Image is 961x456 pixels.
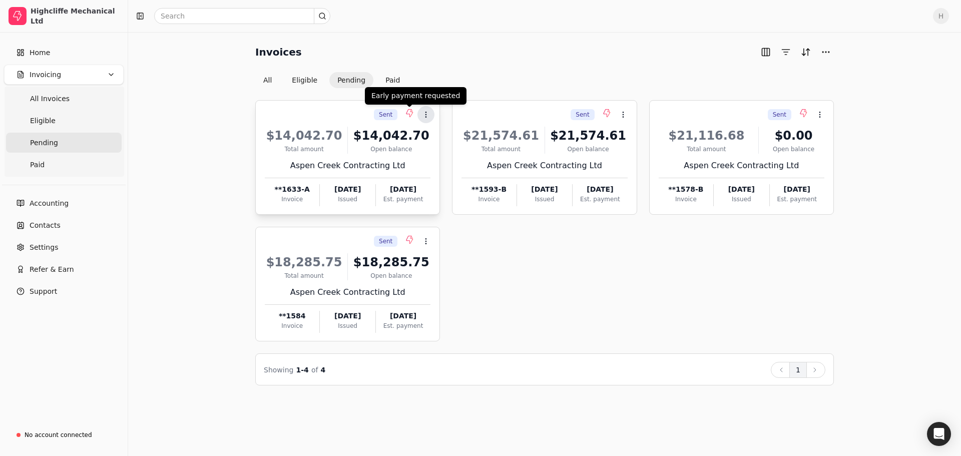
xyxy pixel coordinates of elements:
[376,195,430,204] div: Est. payment
[461,145,540,154] div: Total amount
[933,8,949,24] button: H
[265,271,343,280] div: Total amount
[30,264,74,275] span: Refer & Earn
[4,215,124,235] a: Contacts
[265,127,343,145] div: $14,042.70
[770,184,824,195] div: [DATE]
[352,253,430,271] div: $18,285.75
[265,253,343,271] div: $18,285.75
[4,193,124,213] a: Accounting
[4,43,124,63] a: Home
[377,72,408,88] button: Paid
[320,311,375,321] div: [DATE]
[320,184,375,195] div: [DATE]
[461,127,540,145] div: $21,574.61
[265,160,430,172] div: Aspen Creek Contracting Ltd
[352,271,430,280] div: Open balance
[321,366,326,374] span: 4
[320,195,375,204] div: Issued
[4,281,124,301] button: Support
[773,110,786,119] span: Sent
[461,160,627,172] div: Aspen Creek Contracting Ltd
[4,426,124,444] a: No account connected
[255,72,408,88] div: Invoice filter options
[379,237,392,246] span: Sent
[789,362,807,378] button: 1
[770,195,824,204] div: Est. payment
[30,48,50,58] span: Home
[763,145,824,154] div: Open balance
[549,127,628,145] div: $21,574.61
[517,195,572,204] div: Issued
[714,184,769,195] div: [DATE]
[576,110,589,119] span: Sent
[352,145,430,154] div: Open balance
[376,321,430,330] div: Est. payment
[379,110,392,119] span: Sent
[284,72,325,88] button: Eligible
[763,127,824,145] div: $0.00
[6,111,122,131] a: Eligible
[4,65,124,85] button: Invoicing
[549,145,628,154] div: Open balance
[352,127,430,145] div: $14,042.70
[265,145,343,154] div: Total amount
[255,44,302,60] h2: Invoices
[659,195,713,204] div: Invoice
[30,286,57,297] span: Support
[376,311,430,321] div: [DATE]
[4,259,124,279] button: Refer & Earn
[30,242,58,253] span: Settings
[320,321,375,330] div: Issued
[30,70,61,80] span: Invoicing
[927,422,951,446] div: Open Intercom Messenger
[6,155,122,175] a: Paid
[818,44,834,60] button: More
[573,195,627,204] div: Est. payment
[30,198,69,209] span: Accounting
[461,195,516,204] div: Invoice
[376,184,430,195] div: [DATE]
[30,116,56,126] span: Eligible
[265,195,319,204] div: Invoice
[517,184,572,195] div: [DATE]
[6,133,122,153] a: Pending
[659,145,755,154] div: Total amount
[573,184,627,195] div: [DATE]
[30,138,58,148] span: Pending
[4,237,124,257] a: Settings
[296,366,309,374] span: 1 - 4
[365,87,466,105] div: Early payment requested
[659,127,755,145] div: $21,116.68
[659,160,824,172] div: Aspen Creek Contracting Ltd
[25,430,92,439] div: No account connected
[265,286,430,298] div: Aspen Creek Contracting Ltd
[30,220,61,231] span: Contacts
[264,366,293,374] span: Showing
[265,321,319,330] div: Invoice
[30,160,45,170] span: Paid
[255,72,280,88] button: All
[329,72,373,88] button: Pending
[798,44,814,60] button: Sort
[31,6,119,26] div: Highcliffe Mechanical Ltd
[714,195,769,204] div: Issued
[6,89,122,109] a: All Invoices
[154,8,330,24] input: Search
[311,366,318,374] span: of
[30,94,70,104] span: All Invoices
